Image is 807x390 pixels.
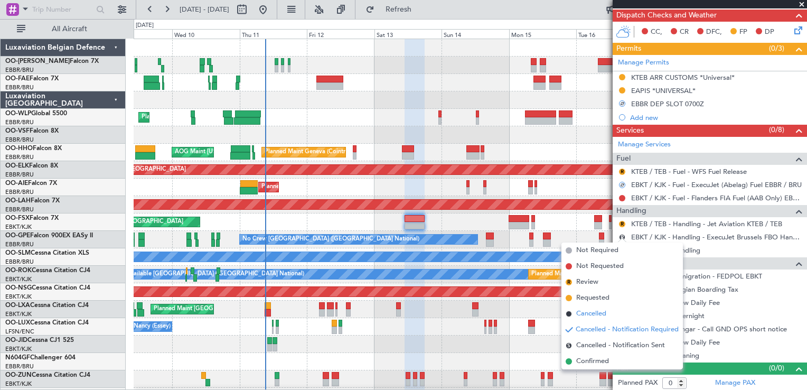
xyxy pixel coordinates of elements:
span: DFC, [706,27,722,38]
a: OO-LAHFalcon 7X [5,198,60,204]
a: Manage Permits [618,58,669,68]
span: All Aircraft [27,25,111,33]
div: EAPIS *UNIVERSAL* [631,86,696,95]
a: LFSN/ENC [5,328,34,336]
a: EBKT/KJK [5,310,32,318]
span: OO-FSX [5,215,30,221]
span: [DATE] - [DATE] [180,5,229,14]
a: OO-SLMCessna Citation XLS [5,250,89,256]
span: Not Required [576,245,618,256]
span: OO-ZUN [5,372,32,378]
span: OO-ROK [5,267,32,274]
div: Planned Maint Liege [142,109,196,125]
div: Wed 10 [172,29,239,39]
span: Dispatch Checks and Weather [616,10,717,22]
span: Not Requested [576,261,624,272]
div: AOG Maint [US_STATE] ([GEOGRAPHIC_DATA]) [175,144,303,160]
a: EBKT / KJK - Fuel - Flanders FIA Fuel (AAB Only) EBKT / KJK [631,193,802,202]
a: EBKT / KJK - Belgian Boarding Tax [631,285,738,294]
span: OO-VSF [5,128,30,134]
span: S [566,342,572,349]
span: OO-WLP [5,110,31,117]
span: N604GF [5,355,30,361]
span: CR [680,27,689,38]
a: EBBR/BRU [5,66,34,74]
a: EBBR/BRU [5,83,34,91]
a: OO-[PERSON_NAME]Falcon 7X [5,58,99,64]
a: OO-NSGCessna Citation CJ4 [5,285,90,291]
a: EBKT/KJK [5,380,32,388]
a: OO-FSXFalcon 7X [5,215,59,221]
a: EBKT / KJK - Immigration - FEDPOL EBKT [631,272,762,281]
a: EBBR/BRU [5,206,34,213]
a: EBKT/KJK [5,293,32,301]
div: [DATE] [136,21,154,30]
div: No Crew Nancy (Essey) [108,319,171,335]
span: OO-JID [5,337,27,343]
a: EBKT / KJK - Handling - ExecuJet Brussels FBO Handling Abelag [631,233,802,242]
button: R [619,169,625,175]
button: R [619,234,625,240]
a: OO-HHOFalcon 8X [5,145,62,152]
a: OO-AIEFalcon 7X [5,180,57,187]
div: Mon 15 [509,29,576,39]
span: OO-AIE [5,180,28,187]
a: Manage Services [618,140,671,150]
span: FP [739,27,747,38]
div: Planned Maint [GEOGRAPHIC_DATA] ([GEOGRAPHIC_DATA] National) [154,301,345,317]
a: OO-ROKCessna Citation CJ4 [5,267,90,274]
div: A/C Unavailable [GEOGRAPHIC_DATA] ([GEOGRAPHIC_DATA] National) [108,266,304,282]
a: OO-JIDCessna CJ1 525 [5,337,74,343]
a: EBBR/BRU [5,188,34,196]
a: OO-GPEFalcon 900EX EASy II [5,233,93,239]
div: EBBR DEP SLOT 0700Z [631,99,704,108]
div: Planned Maint [GEOGRAPHIC_DATA] ([GEOGRAPHIC_DATA]) [261,179,428,195]
a: Manage PAX [715,378,755,388]
a: EBBR/BRU [5,136,34,144]
div: Add new [630,113,802,122]
span: Requested [576,293,609,303]
span: Cancelled - Notification Required [576,324,679,335]
span: OO-[PERSON_NAME] [5,58,70,64]
div: KTEB ARR CUSTOMS *Universal* [631,73,735,82]
a: EBBR/BRU [5,153,34,161]
span: CC, [651,27,662,38]
span: Confirmed [576,356,609,367]
span: (0/3) [769,43,784,54]
span: OO-ELK [5,163,29,169]
div: Tue 9 [105,29,172,39]
span: OO-LUX [5,320,30,326]
div: Planned Maint [GEOGRAPHIC_DATA] ([GEOGRAPHIC_DATA]) [531,266,698,282]
span: OO-LXA [5,302,30,309]
span: OO-HHO [5,145,33,152]
a: OO-LXACessna Citation CJ4 [5,302,89,309]
span: Refresh [377,6,421,13]
span: Handling [616,205,646,217]
span: Review [576,277,598,287]
a: EBKT / KJK - Fuel - ExecuJet (Abelag) Fuel EBBR / BRU [631,180,802,189]
div: Planned Maint Geneva (Cointrin) [265,144,352,160]
a: EBBR/BRU [5,363,34,370]
a: KTEB / TEB - Handling - Jet Aviation KTEB / TEB [631,219,782,228]
span: Fuel [616,153,631,165]
span: OO-FAE [5,76,30,82]
div: No Crew [GEOGRAPHIC_DATA] ([GEOGRAPHIC_DATA] National) [242,231,419,247]
a: EBBR/BRU [5,258,34,266]
a: OO-VSFFalcon 8X [5,128,59,134]
a: OO-WLPGlobal 5500 [5,110,67,117]
div: Fri 12 [307,29,374,39]
div: Sun 14 [442,29,509,39]
a: EBKT/KJK [5,223,32,231]
span: OO-LAH [5,198,31,204]
span: OO-GPE [5,233,30,239]
label: Planned PAX [618,378,658,388]
span: (0/8) [769,124,784,135]
a: EBKT/KJK [5,275,32,283]
span: OO-NSG [5,285,32,291]
a: EBBR/BRU [5,171,34,179]
span: DP [765,27,774,38]
input: Trip Number [32,2,93,17]
span: OO-SLM [5,250,31,256]
button: R [619,221,625,227]
span: (0/0) [769,363,784,374]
